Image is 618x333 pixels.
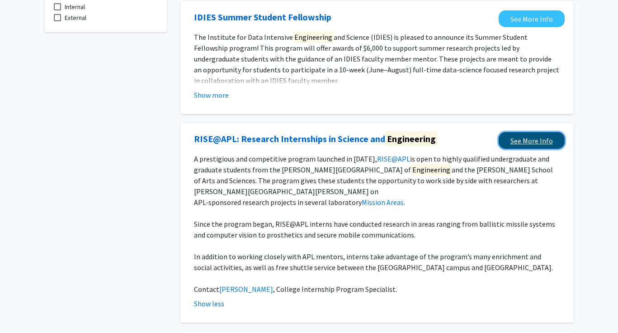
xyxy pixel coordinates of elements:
[7,292,38,326] iframe: Chat
[411,164,452,176] mark: Engineering
[194,90,229,100] button: Show more
[377,154,410,163] a: RISE@APL
[65,12,86,23] span: External
[194,298,224,309] button: Show less
[194,219,560,240] p: Since the program began, RISE@APL interns have conducted research in areas ranging from ballistic...
[499,132,565,149] a: Opens in a new tab
[194,10,331,24] a: Opens in a new tab
[194,251,560,273] p: In addition to working closely with APL mentors, interns take advantage of the program’s many enr...
[65,1,85,12] span: Internal
[385,131,438,146] mark: Engineering
[219,285,273,294] a: [PERSON_NAME]
[194,153,560,197] p: A prestigious and competitive program launched in [DATE], is open to highly qualified undergradua...
[362,198,405,207] a: Mission Areas.
[499,10,565,27] a: Opens in a new tab
[194,132,438,146] a: Opens in a new tab
[194,197,560,208] p: APL-sponsored research projects in several laboratory
[293,31,334,43] mark: Engineering
[194,284,560,295] p: Contact , College Internship Program Specialist.
[194,31,559,85] span: The Institute for Data Intensive and Science (IDIES) is pleased to announce its Summer Student Fe...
